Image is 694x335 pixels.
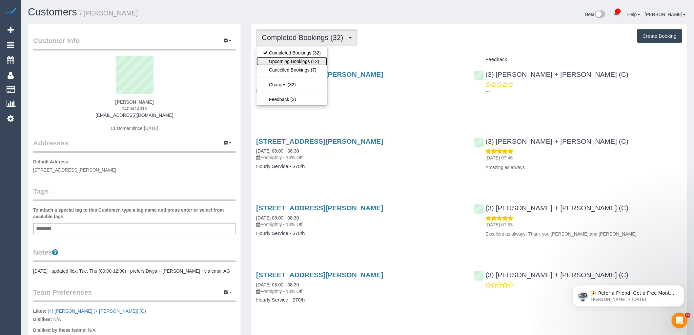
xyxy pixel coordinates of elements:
[115,99,153,105] strong: [PERSON_NAME]
[4,7,17,16] img: Automaid Logo
[585,12,606,17] a: Beta
[29,19,112,90] span: 🎉 Refer a Friend, Get a Free Month! 🎉 Love Automaid? Share the love! When you refer a friend who ...
[28,6,77,18] a: Customers
[685,313,690,318] span: 8
[29,25,113,31] p: Message from Ellie, sent 4d ago
[486,221,682,228] p: [DATE] 07:33
[595,10,605,19] img: New interface
[474,204,629,212] a: (3) [PERSON_NAME] + [PERSON_NAME] (C)
[122,106,147,111] span: 0409414615
[33,327,87,333] label: Disliked by these teams:
[256,148,299,154] a: [DATE] 08:00 - 08:30
[256,215,299,220] a: [DATE] 08:00 - 08:30
[474,71,629,78] a: (3) [PERSON_NAME] + [PERSON_NAME] (C)
[33,167,116,173] span: [STREET_ADDRESS][PERSON_NAME]
[256,282,299,287] a: [DATE] 08:00 - 08:30
[256,288,464,295] p: Fortnightly - 10% Off
[256,97,464,102] h4: Hourly Service - $70/h
[256,204,383,212] a: [STREET_ADDRESS][PERSON_NAME]
[615,9,621,14] span: 1
[256,271,383,279] a: [STREET_ADDRESS][PERSON_NAME]
[474,57,682,62] h4: Feedback
[486,164,682,171] p: Amazing as always
[610,7,623,21] a: 1
[33,247,236,262] legend: Notes
[80,10,138,17] small: / [PERSON_NAME]
[256,221,464,228] p: Fortnightly - 10% Off
[474,137,629,145] a: (3) [PERSON_NAME] + [PERSON_NAME] (C)
[33,268,236,274] pre: [DATE] - updated flex: Tue, Thu (09:00-12:00) - prefers Divya + [PERSON_NAME] - via email AG
[486,155,682,161] p: [DATE] 07:46
[33,287,236,302] legend: Team Preferences
[486,88,682,94] p: ---
[672,313,687,328] iframe: Intercom live chat
[256,49,327,57] a: Completed Bookings (32)
[486,288,682,295] p: ---
[256,297,464,303] h4: Hourly Service - $70/h
[627,12,640,17] a: Help
[486,231,682,237] p: Excellent as always! Thank you [PERSON_NAME] and [PERSON_NAME]
[256,154,464,161] p: Fortnightly - 10% Off
[256,66,327,74] a: Cancelled Bookings (7)
[256,57,327,66] a: Upcoming Bookings (12)
[256,231,464,236] h4: Hourly Service - $70/h
[256,80,327,89] a: Charges (32)
[33,186,236,201] legend: Tags
[256,95,327,104] a: Feedback (3)
[262,33,346,42] span: Completed Bookings (32)
[256,29,357,46] button: Completed Bookings (32)
[96,113,173,118] a: [EMAIL_ADDRESS][DOMAIN_NAME]
[48,308,146,314] a: (4) [PERSON_NAME] (+ [PERSON_NAME]) (C)
[256,88,464,94] p: Fortnightly - 10% Off
[645,12,686,17] a: [PERSON_NAME]
[256,137,383,145] a: [STREET_ADDRESS][PERSON_NAME]
[256,57,464,62] h4: Service
[637,29,682,43] button: Create Booking
[563,271,694,317] iframe: Intercom notifications message
[33,316,52,323] label: Dislikes:
[474,271,629,279] a: (3) [PERSON_NAME] + [PERSON_NAME] (C)
[88,327,95,333] span: N/A
[33,308,46,314] label: Likes:
[53,317,61,322] span: N/A
[256,164,464,169] h4: Hourly Service - $70/h
[111,126,158,131] span: Customer since [DATE]
[33,158,70,165] label: Default Address:
[33,36,236,51] legend: Customer Info
[33,207,236,220] label: To attach a special tag to this Customer, type a tag name and press enter or select from availabl...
